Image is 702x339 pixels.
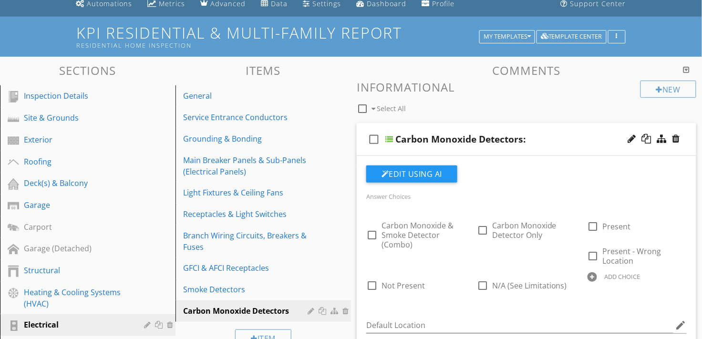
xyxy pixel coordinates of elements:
[366,128,382,151] i: check_box_outline_blank
[183,284,310,295] div: Smoke Detectors
[366,318,673,333] input: Default Location
[24,265,130,276] div: Structural
[183,90,310,102] div: General
[479,30,535,43] button: My Templates
[183,305,310,317] div: Carbon Monoxide Detectors
[24,134,130,145] div: Exterior
[183,187,310,198] div: Light Fixtures & Ceiling Fans
[640,81,696,98] div: New
[183,230,310,253] div: Branch Wiring Circuits, Breakers & Fuses
[484,33,531,40] div: My Templates
[183,208,310,220] div: Receptacles & Light Switches
[537,30,607,43] button: Template Center
[537,31,607,40] a: Template Center
[24,156,130,167] div: Roofing
[395,134,526,145] div: Carbon Monoxide Detectors:
[183,112,310,123] div: Service Entrance Conductors
[76,41,483,49] div: RESIDENTIAL HOME INSPECTION
[675,319,687,331] i: edit
[603,221,631,232] span: Present
[24,112,130,123] div: Site & Grounds
[492,280,567,291] span: N/A (See Limitations)
[357,81,696,93] h3: Informational
[24,319,130,330] div: Electrical
[183,133,310,144] div: Grounding & Bonding
[175,64,351,77] h3: Items
[24,221,130,233] div: Carport
[366,192,411,201] label: Answer Choices
[183,262,310,274] div: GFCI & AFCI Receptacles
[541,33,602,40] div: Template Center
[382,280,425,291] span: Not Present
[24,199,130,211] div: Garage
[24,287,130,309] div: Heating & Cooling Systems (HVAC)
[24,177,130,189] div: Deck(s) & Balcony
[357,64,696,77] h3: Comments
[377,104,406,113] span: Select All
[24,90,130,102] div: Inspection Details
[366,165,457,183] button: Edit Using AI
[382,220,454,250] span: Carbon Monoxide & Smoke Detector (Combo)
[183,154,310,177] div: Main Breaker Panels & Sub-Panels (Electrical Panels)
[24,243,130,254] div: Garage (Detached)
[603,246,661,266] span: Present - Wrong Location
[605,273,640,280] div: ADD CHOICE
[492,220,557,240] span: Carbon Monoxide Detector Only
[76,24,626,49] h1: KPI Residential & Multi-Family Report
